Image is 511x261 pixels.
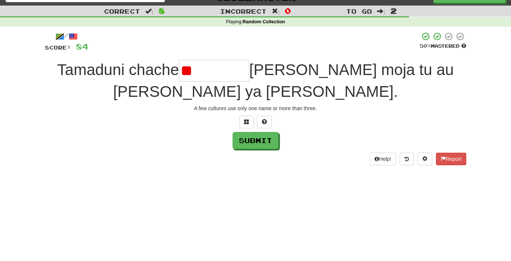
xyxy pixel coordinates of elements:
div: A few cultures use only one name or more than three. [45,105,466,112]
span: 2 [390,6,397,15]
button: Report [436,153,466,165]
button: Round history (alt+y) [400,153,414,165]
span: Incorrect [220,7,267,15]
span: : [272,8,280,14]
span: 50 % [420,43,431,49]
span: 8 [159,6,165,15]
button: Help! [370,153,396,165]
span: [PERSON_NAME] moja tu au [PERSON_NAME] ya [PERSON_NAME]. [113,61,454,100]
button: Single letter hint - you only get 1 per sentence and score half the points! alt+h [257,116,272,128]
span: 0 [285,6,291,15]
span: Tamaduni chache [57,61,179,78]
span: To go [346,7,372,15]
button: Switch sentence to multiple choice alt+p [239,116,254,128]
div: / [45,32,88,41]
span: : [377,8,385,14]
strong: Random Collection [243,19,285,24]
div: Mastered [420,43,466,50]
span: Score: [45,44,71,51]
span: : [145,8,153,14]
button: Submit [233,132,278,149]
span: 84 [76,42,88,51]
span: Correct [104,7,140,15]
